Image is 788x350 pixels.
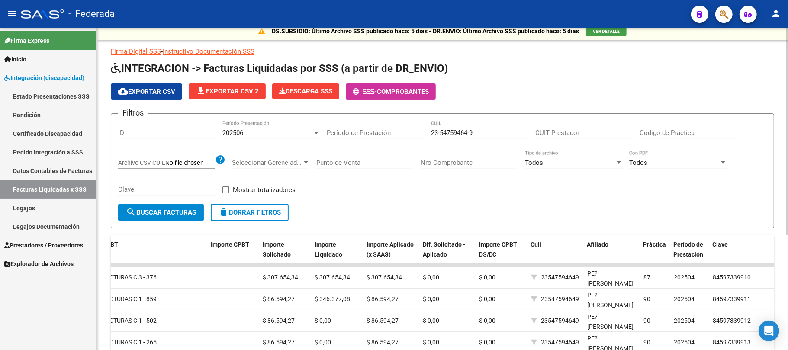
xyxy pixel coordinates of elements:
[643,295,650,302] span: 90
[111,83,182,100] button: Exportar CSV
[479,317,495,324] span: $ 0,00
[118,159,165,166] span: Archivo CSV CUIL
[118,204,204,221] button: Buscar Facturas
[353,88,377,96] span: -
[315,241,342,258] span: Importe Liquidado
[476,235,527,273] datatable-header-cell: Importe CPBT DS/DC
[670,235,709,273] datatable-header-cell: Período de Prestación
[423,317,439,324] span: $ 0,00
[222,129,243,137] span: 202506
[263,274,298,281] span: $ 307.654,34
[118,88,175,96] span: Exportar CSV
[165,159,215,167] input: Archivo CSV CUIL
[315,339,331,346] span: $ 0,00
[674,274,695,281] span: 202504
[103,274,138,281] span: FACTURAS C:
[479,241,518,258] span: Importe CPBT DS/DC
[713,241,728,248] span: Clave
[7,8,17,19] mat-icon: menu
[423,295,439,302] span: $ 0,00
[219,209,281,216] span: Borrar Filtros
[232,159,302,167] span: Seleccionar Gerenciador
[4,241,83,250] span: Prestadores / Proveedores
[103,294,204,304] div: 1 - 859
[479,339,495,346] span: $ 0,00
[377,88,429,96] span: Comprobantes
[587,313,634,340] span: PE?[PERSON_NAME] BE -
[643,241,666,248] span: Práctica
[587,270,634,297] span: PE?[PERSON_NAME] BE -
[103,316,204,326] div: 1 - 502
[103,317,138,324] span: FACTURAS C:
[643,339,650,346] span: 90
[541,294,579,304] div: 23547594649
[367,295,399,302] span: $ 86.594,27
[527,235,584,273] datatable-header-cell: Cuil
[367,339,399,346] span: $ 86.594,27
[423,274,439,281] span: $ 0,00
[315,274,350,281] span: $ 307.654,34
[68,4,115,23] span: - Federada
[4,55,26,64] span: Inicio
[211,204,289,221] button: Borrar Filtros
[643,274,650,281] span: 87
[4,259,74,269] span: Explorador de Archivos
[709,235,774,273] datatable-header-cell: Clave
[771,8,781,19] mat-icon: person
[4,36,49,45] span: Firma Express
[531,241,542,248] span: Cuil
[629,159,647,167] span: Todos
[315,317,331,324] span: $ 0,00
[674,339,695,346] span: 202504
[233,185,296,195] span: Mostrar totalizadores
[587,241,609,248] span: Afiliado
[279,87,332,95] span: Descarga SSS
[99,235,207,273] datatable-header-cell: CPBT
[189,83,266,99] button: Exportar CSV 2
[311,235,363,273] datatable-header-cell: Importe Liquidado
[219,207,229,217] mat-icon: delete
[593,29,620,34] span: VER DETALLE
[126,207,136,217] mat-icon: search
[207,235,259,273] datatable-header-cell: Importe CPBT
[674,295,695,302] span: 202504
[163,48,254,55] a: Instructivo Documentación SSS
[103,241,118,248] span: CPBT
[263,241,291,258] span: Importe Solicitado
[479,274,495,281] span: $ 0,00
[587,292,634,318] span: PE?[PERSON_NAME] BE -
[263,295,295,302] span: $ 86.594,27
[111,47,774,56] p: -
[541,316,579,326] div: 23547594649
[4,73,84,83] span: Integración (discapacidad)
[367,274,402,281] span: $ 307.654,34
[713,317,751,324] span: 84597339912
[586,27,627,36] button: VER DETALLE
[713,274,751,281] span: 84597339910
[196,86,206,96] mat-icon: file_download
[674,241,704,258] span: Período de Prestación
[118,107,148,119] h3: Filtros
[367,241,414,258] span: Importe Aplicado (x SAAS)
[263,339,295,346] span: $ 86.594,27
[111,62,448,74] span: INTEGRACION -> Facturas Liquidadas por SSS (a partir de DR_ENVIO)
[196,87,259,95] span: Exportar CSV 2
[103,339,138,346] span: FACTURAS C:
[640,235,670,273] datatable-header-cell: Práctica
[423,241,466,258] span: Dif. Solicitado - Aplicado
[126,209,196,216] span: Buscar Facturas
[211,241,249,248] span: Importe CPBT
[272,83,339,99] button: Descarga SSS
[103,337,204,347] div: 1 - 265
[363,235,419,273] datatable-header-cell: Importe Aplicado (x SAAS)
[713,339,751,346] span: 84597339913
[346,83,436,100] button: -Comprobantes
[259,235,311,273] datatable-header-cell: Importe Solicitado
[272,83,339,100] app-download-masive: Descarga masiva de comprobantes (adjuntos)
[367,317,399,324] span: $ 86.594,27
[541,273,579,283] div: 23547594649
[272,26,579,36] p: DS.SUBSIDIO: Último Archivo SSS publicado hace: 5 días - DR.ENVIO: Último Archivo SSS publicado h...
[674,317,695,324] span: 202504
[103,295,138,302] span: FACTURAS C:
[111,48,161,55] a: Firma Digital SSS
